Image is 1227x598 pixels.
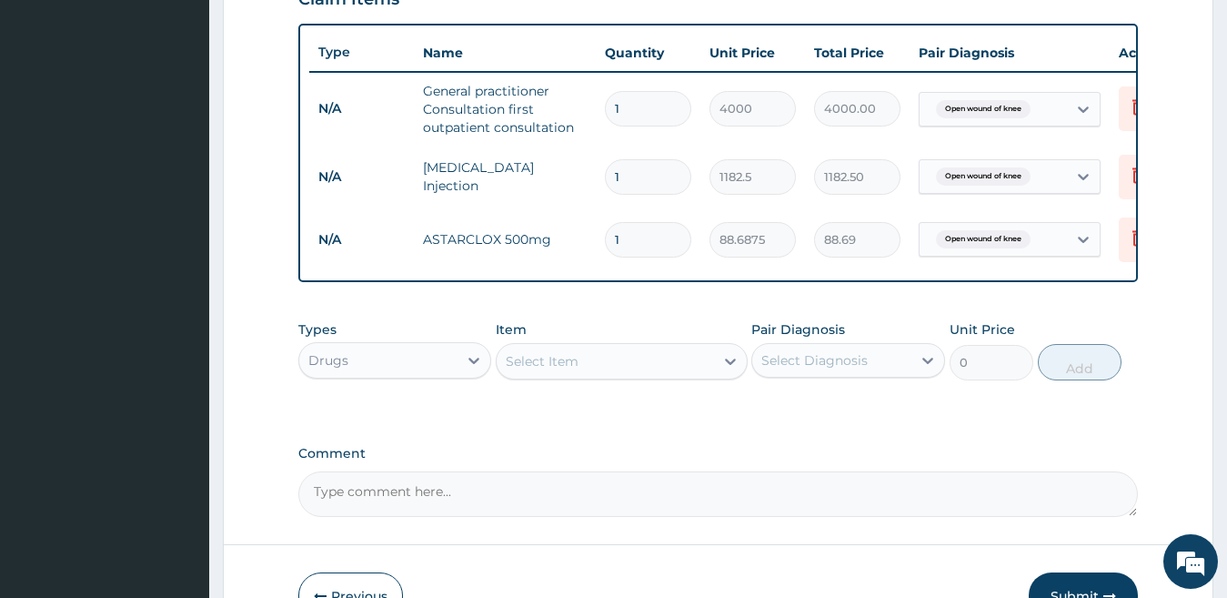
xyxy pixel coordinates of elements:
span: Open wound of knee [936,100,1031,118]
img: d_794563401_company_1708531726252_794563401 [34,91,74,137]
div: Select Diagnosis [761,351,868,370]
th: Type [309,35,414,69]
span: Open wound of knee [936,230,1031,248]
textarea: Type your message and hit 'Enter' [9,401,347,465]
button: Add [1038,344,1121,380]
span: Open wound of knee [936,167,1031,186]
th: Unit Price [700,35,805,71]
label: Types [298,322,337,338]
div: Chat with us now [95,102,306,126]
label: Comment [298,446,1139,461]
td: General practitioner Consultation first outpatient consultation [414,73,596,146]
span: We're online! [106,181,251,365]
td: N/A [309,92,414,126]
label: Pair Diagnosis [751,320,845,339]
th: Quantity [596,35,700,71]
td: N/A [309,223,414,257]
td: [MEDICAL_DATA] Injection [414,149,596,204]
th: Pair Diagnosis [910,35,1110,71]
th: Actions [1110,35,1201,71]
th: Name [414,35,596,71]
th: Total Price [805,35,910,71]
td: ASTARCLOX 500mg [414,221,596,258]
label: Unit Price [950,320,1015,339]
td: N/A [309,160,414,194]
div: Drugs [308,351,348,370]
div: Select Item [506,352,578,370]
label: Item [496,320,527,339]
div: Minimize live chat window [298,9,342,53]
